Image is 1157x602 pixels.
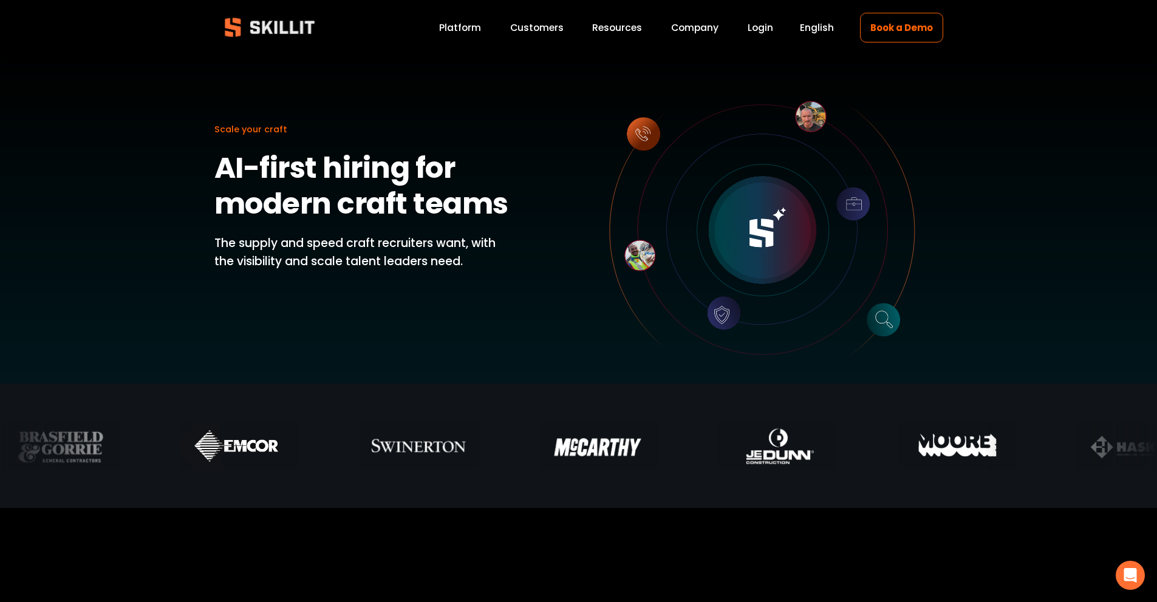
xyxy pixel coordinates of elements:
[214,234,514,271] p: The supply and speed craft recruiters want, with the visibility and scale talent leaders need.
[592,19,642,36] a: folder dropdown
[748,19,773,36] a: Login
[1116,561,1145,590] div: Open Intercom Messenger
[214,9,325,46] img: Skillit
[214,123,287,135] span: Scale your craft
[592,21,642,35] span: Resources
[800,21,834,35] span: English
[510,19,564,36] a: Customers
[860,13,943,42] a: Book a Demo
[800,19,834,36] div: language picker
[214,147,508,224] strong: AI-first hiring for modern craft teams
[439,19,481,36] a: Platform
[671,19,718,36] a: Company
